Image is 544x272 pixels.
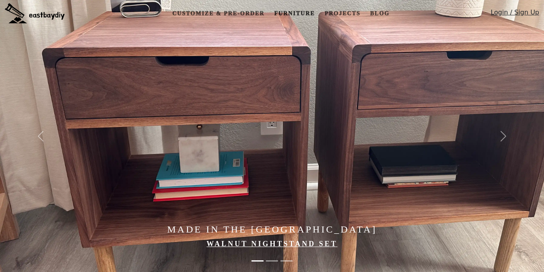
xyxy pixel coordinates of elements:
[251,256,264,266] button: Made in the Bay Area
[5,3,65,23] img: eastbaydiy
[266,256,278,266] button: Minimal Lines, Warm Walnut Grain, and Handwoven Cane Doors
[169,6,268,21] a: Customize & Pre-order
[82,224,462,235] h4: Made in the [GEOGRAPHIC_DATA]
[280,256,293,266] button: Made in the Bay Area
[490,8,539,21] a: Login / Sign Up
[271,6,318,21] a: Furniture
[367,6,393,21] a: Blog
[206,240,337,248] a: Walnut Nightstand Set
[321,6,364,21] a: Projects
